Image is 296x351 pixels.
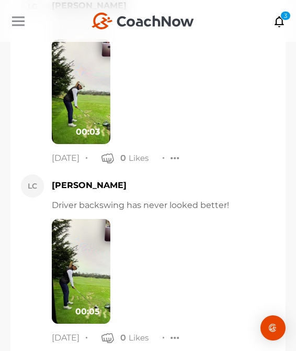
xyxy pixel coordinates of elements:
div: 00:03 [76,126,100,138]
div: 0 [120,332,126,343]
div: Open Intercom Messenger [260,315,286,341]
button: 0 [101,151,126,164]
button: 0 [101,331,126,344]
a: 3 [274,14,286,29]
img: default_thumb.jpg [52,219,110,324]
div: Likes [129,333,149,343]
div: Driver backswing has never looked better! [52,199,275,212]
div: Likes [129,153,149,163]
div: LC [21,174,44,198]
div: [DATE] [52,333,79,343]
img: default_thumb.jpg [52,39,110,144]
div: 00:05 [75,305,100,318]
div: [DATE] [52,153,79,163]
div: 3 [280,11,291,20]
div: [PERSON_NAME] [52,179,127,192]
div: 0 [120,152,126,163]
